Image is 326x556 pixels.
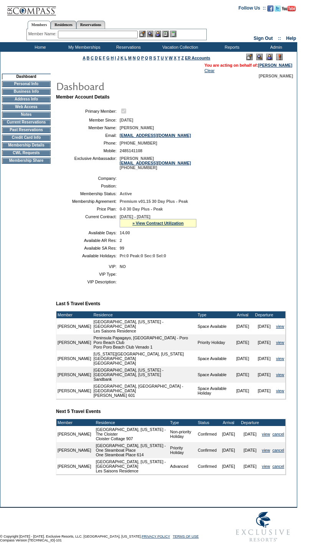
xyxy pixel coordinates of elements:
[120,125,154,130] span: [PERSON_NAME]
[92,350,197,367] td: [US_STATE][GEOGRAPHIC_DATA], [US_STATE][GEOGRAPHIC_DATA] [GEOGRAPHIC_DATA]
[56,311,92,318] td: Member
[120,148,142,153] span: 2485141108
[59,272,117,276] td: VIP Type:
[254,367,275,383] td: [DATE]
[76,21,105,29] a: Reservations
[120,191,132,196] span: Active
[95,458,169,474] td: [GEOGRAPHIC_DATA], [US_STATE] - [GEOGRAPHIC_DATA] Les Saisons Residence
[120,161,191,165] a: [EMAIL_ADDRESS][DOMAIN_NAME]
[147,31,153,37] img: View
[91,56,94,60] a: C
[197,442,218,458] td: Confirmed
[83,56,86,60] a: A
[56,458,92,474] td: [PERSON_NAME]
[59,246,117,250] td: Available SA Res:
[239,419,261,426] td: Departure
[229,508,297,546] img: Exclusive Resorts
[141,56,144,60] a: P
[137,56,140,60] a: O
[132,221,184,225] a: » View Contract Utilization
[56,334,92,350] td: [PERSON_NAME]
[56,94,110,100] b: Member Account Details
[275,8,281,12] a: Follow us on Twitter
[56,419,92,426] td: Member
[56,409,101,414] b: Next 5 Travel Events
[174,56,176,60] a: X
[95,442,169,458] td: [GEOGRAPHIC_DATA], [US_STATE] - One Steamboat Place One Steamboat Place 614
[120,118,133,122] span: [DATE]
[103,56,105,60] a: F
[262,432,270,436] a: view
[169,426,197,442] td: Non-priority Holiday
[149,56,152,60] a: R
[286,36,296,41] a: Help
[197,458,218,474] td: Confirmed
[150,42,209,52] td: Vacation Collection
[59,148,117,153] td: Mobile:
[2,104,51,110] td: Web Access
[59,133,117,138] td: Email:
[169,458,197,474] td: Advanced
[254,334,275,350] td: [DATE]
[181,56,184,60] a: Z
[197,426,218,442] td: Confirmed
[197,419,218,426] td: Status
[59,238,117,243] td: Available AR Res:
[196,350,232,367] td: Space Available
[56,383,92,399] td: [PERSON_NAME]
[59,176,117,181] td: Company:
[196,318,232,334] td: Space Available
[59,199,117,204] td: Membership Agreement:
[196,383,232,399] td: Space Available Holiday
[120,56,123,60] a: K
[120,207,163,211] span: 0-0 30 Day Plus - Peak
[117,56,119,60] a: J
[2,135,51,141] td: Credit Card Info
[125,56,127,60] a: L
[2,150,51,156] td: CWL Requests
[258,63,292,67] a: [PERSON_NAME]
[95,426,169,442] td: [GEOGRAPHIC_DATA], [US_STATE] - The Cloister Cloister Cottage 907
[209,42,253,52] td: Reports
[2,81,51,87] td: Personal Info
[266,54,273,60] img: Impersonate
[106,56,109,60] a: G
[239,5,266,14] td: Follow Us ::
[267,5,273,12] img: Become our fan on Facebook
[204,63,292,67] span: You are acting on behalf of:
[2,158,51,164] td: Membership Share
[218,419,239,426] td: Arrival
[232,367,254,383] td: [DATE]
[272,432,284,436] a: cancel
[128,56,132,60] a: M
[276,372,284,377] a: view
[87,56,90,60] a: B
[173,535,199,538] a: TERMS OF USE
[115,56,116,60] a: I
[196,367,232,383] td: Space Available
[120,141,157,145] span: [PHONE_NUMBER]
[95,56,98,60] a: D
[145,56,148,60] a: Q
[59,191,117,196] td: Membership Status:
[28,21,51,29] a: Members
[239,442,261,458] td: [DATE]
[56,318,92,334] td: [PERSON_NAME]
[204,68,214,73] a: Clear
[92,311,197,318] td: Residence
[28,31,58,37] div: Member Name:
[59,207,117,211] td: Price Plan:
[120,238,122,243] span: 2
[2,89,51,95] td: Business Info
[157,56,160,60] a: T
[120,156,191,170] span: [PERSON_NAME] [PHONE_NUMBER]
[120,230,130,235] span: 14.00
[120,133,191,138] a: [EMAIL_ADDRESS][DOMAIN_NAME]
[59,141,117,145] td: Phone:
[155,31,161,37] img: Impersonate
[59,264,117,269] td: VIP:
[165,56,168,60] a: V
[92,334,197,350] td: Peninsula Papagayo, [GEOGRAPHIC_DATA] - Poro Poro Beach Club Poro Poro Beach Club Venado 1
[272,464,284,469] a: cancel
[59,214,117,227] td: Current Contract:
